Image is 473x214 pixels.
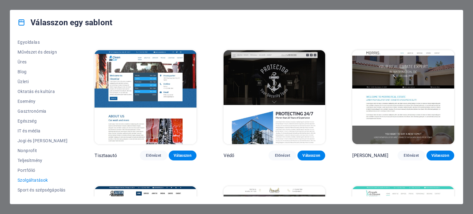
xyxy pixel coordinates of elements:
button: Portfólió [18,165,67,175]
button: Válasszon [297,151,325,160]
font: Üzleti [18,79,29,84]
img: Védő [224,50,325,144]
font: Sport és szépségápolás [18,188,66,192]
button: Egyoldalas [18,37,67,47]
button: Üres [18,57,67,67]
font: IT és média [18,128,40,133]
font: Esemény [18,99,36,104]
button: Teljesítmény [18,155,67,165]
img: Morris Ingatlan [352,50,454,144]
button: Kereskedések [18,195,67,205]
font: Védő [224,153,234,158]
font: Művészet és design [18,50,57,55]
font: Teljesítmény [18,158,42,163]
button: Előnézet [269,151,296,160]
button: Előnézet [398,151,425,160]
button: IT és média [18,126,67,136]
font: [PERSON_NAME] [352,153,388,158]
button: Szolgáltatások [18,175,67,185]
font: Szolgáltatások [18,178,48,183]
font: Tisztaautó [95,153,117,158]
button: Üzleti [18,77,67,87]
font: Előnézet [275,153,290,158]
font: Nonprofit [18,148,37,153]
font: Válasszon [302,153,320,158]
font: Portfólió [18,168,35,173]
font: Oktatás és kultúra [18,89,55,94]
font: Előnézet [146,153,161,158]
button: Válasszon [169,151,196,160]
font: Üres [18,59,27,64]
button: Jogi és [PERSON_NAME] [18,136,67,146]
font: Gasztronómia [18,109,46,114]
img: Tisztaautó [95,50,196,144]
font: Blog [18,69,27,74]
button: Gasztronómia [18,106,67,116]
button: Blog [18,67,67,77]
font: Válasszon egy sablont [30,18,112,27]
button: Előnézet [140,151,168,160]
button: Válasszon [427,151,454,160]
font: Előnézet [404,153,419,158]
font: Egészség [18,119,37,123]
font: Válasszon [174,153,192,158]
button: Sport és szépségápolás [18,185,67,195]
button: Oktatás és kultúra [18,87,67,96]
font: Jogi és [PERSON_NAME] [18,138,67,143]
button: Esemény [18,96,67,106]
button: Művészet és design [18,47,67,57]
button: Egészség [18,116,67,126]
button: Nonprofit [18,146,67,155]
font: Válasszon [431,153,449,158]
font: Egyoldalas [18,40,40,45]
